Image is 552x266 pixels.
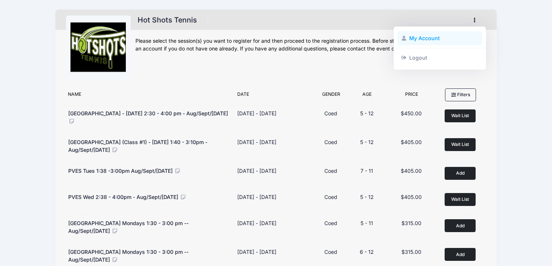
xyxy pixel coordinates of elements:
[445,109,476,122] button: Wait List
[234,91,314,101] div: Date
[445,138,476,151] button: Wait List
[68,110,228,116] span: [GEOGRAPHIC_DATA] - [DATE] 2:30 - 4:00 pm - Aug/Sept/[DATE]
[445,248,476,261] button: Add
[401,168,422,174] span: $405.00
[68,168,173,174] span: PVES Tues 1:38 -3:00pm Aug/Sept/[DATE]
[360,249,374,255] span: 6 - 12
[401,249,421,255] span: $315.00
[401,139,422,145] span: $405.00
[360,139,374,145] span: 5 - 12
[68,249,189,263] span: [GEOGRAPHIC_DATA] Mondays 1:30 - 3:00 pm --Aug/Sept/[DATE]
[324,194,337,200] span: Coed
[324,168,337,174] span: Coed
[324,249,337,255] span: Coed
[237,138,276,146] div: [DATE] - [DATE]
[70,20,126,76] img: logo
[451,196,469,202] span: Wait List
[397,50,483,64] a: Logout
[360,110,374,116] span: 5 - 12
[401,220,421,226] span: $315.00
[348,91,386,101] div: Age
[360,194,374,200] span: 5 - 12
[445,219,476,232] button: Add
[445,167,476,180] button: Add
[135,37,486,53] div: Please select the session(s) you want to register for and then proceed to the registration proces...
[237,167,276,175] div: [DATE] - [DATE]
[68,220,189,234] span: [GEOGRAPHIC_DATA] Mondays 1:30 - 3:00 pm -- Aug/Sept/[DATE]
[445,88,476,101] button: Filters
[360,220,373,226] span: 5 - 11
[401,194,422,200] span: $405.00
[324,110,337,116] span: Coed
[445,193,476,206] button: Wait List
[237,248,276,256] div: [DATE] - [DATE]
[324,220,337,226] span: Coed
[135,14,200,27] h1: Hot Shots Tennis
[314,91,348,101] div: Gender
[237,193,276,201] div: [DATE] - [DATE]
[64,91,234,101] div: Name
[360,168,373,174] span: 7 - 11
[68,139,207,153] span: [GEOGRAPHIC_DATA] (Class #1) - [DATE] 1:40 - 3:10pm - Aug/Sept/[DATE]
[386,91,437,101] div: Price
[237,219,276,227] div: [DATE] - [DATE]
[451,141,469,147] span: Wait List
[237,109,276,117] div: [DATE] - [DATE]
[401,110,422,116] span: $450.00
[324,139,337,145] span: Coed
[68,194,178,200] span: PVES Wed 2:38 - 4:00pm - Aug/Sept/[DATE]
[451,113,469,118] span: Wait List
[397,31,483,45] a: My Account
